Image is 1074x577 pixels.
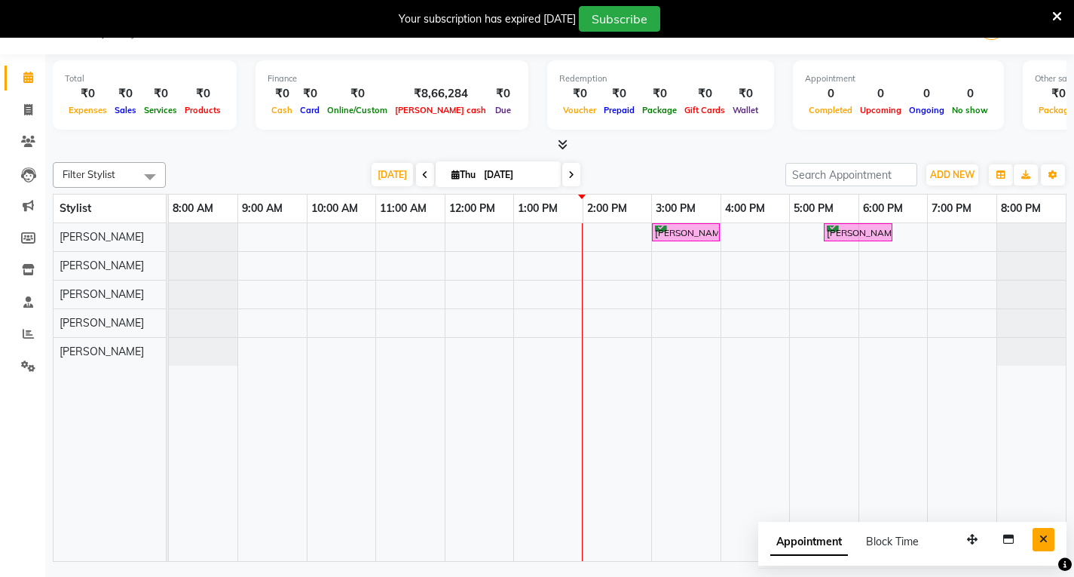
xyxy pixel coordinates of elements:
div: ₹8,66,284 [391,85,490,103]
span: [PERSON_NAME] cash [391,105,490,115]
a: 9:00 AM [238,198,286,219]
a: 10:00 AM [308,198,362,219]
span: ADD NEW [930,169,975,180]
span: Prepaid [600,105,638,115]
span: Due [491,105,515,115]
a: 8:00 AM [169,198,217,219]
span: Thu [448,169,479,180]
span: [PERSON_NAME] [60,345,144,358]
span: Gift Cards [681,105,729,115]
span: Block Time [866,535,919,548]
span: Wallet [729,105,762,115]
span: Completed [805,105,856,115]
button: Subscribe [579,6,660,32]
div: Finance [268,72,516,85]
span: Upcoming [856,105,905,115]
div: ₹0 [268,85,296,103]
div: 0 [905,85,948,103]
div: Total [65,72,225,85]
span: [DATE] [372,163,413,186]
div: ₹0 [181,85,225,103]
div: ₹0 [559,85,600,103]
span: Voucher [559,105,600,115]
div: ₹0 [111,85,140,103]
span: [PERSON_NAME] [60,316,144,330]
span: [PERSON_NAME] [60,230,144,244]
div: ₹0 [638,85,681,103]
div: 0 [805,85,856,103]
span: No show [948,105,992,115]
a: 1:00 PM [514,198,561,219]
div: ₹0 [490,85,516,103]
input: Search Appointment [785,163,917,186]
a: 6:00 PM [859,198,907,219]
span: [PERSON_NAME] [60,259,144,272]
span: Online/Custom [323,105,391,115]
div: ₹0 [729,85,762,103]
div: Your subscription has expired [DATE] [399,11,576,27]
a: 8:00 PM [997,198,1045,219]
a: 11:00 AM [376,198,430,219]
span: Expenses [65,105,111,115]
input: 2025-09-04 [479,164,555,186]
span: Cash [268,105,296,115]
div: ₹0 [65,85,111,103]
a: 3:00 PM [652,198,699,219]
div: ₹0 [323,85,391,103]
a: 4:00 PM [721,198,769,219]
span: Sales [111,105,140,115]
span: [PERSON_NAME] [60,287,144,301]
div: [PERSON_NAME], TK02, 05:30 PM-06:30 PM, Hair - Hair Cut - Vans [825,226,891,240]
span: Stylist [60,201,91,215]
div: ₹0 [296,85,323,103]
div: 0 [856,85,905,103]
div: Appointment [805,72,992,85]
span: Filter Stylist [63,168,115,180]
span: Package [638,105,681,115]
a: 5:00 PM [790,198,837,219]
div: ₹0 [681,85,729,103]
div: Redemption [559,72,762,85]
a: 2:00 PM [583,198,631,219]
a: 7:00 PM [928,198,975,219]
button: Close [1033,528,1054,551]
a: 12:00 PM [445,198,499,219]
span: Appointment [770,529,848,556]
div: ₹0 [140,85,181,103]
span: Card [296,105,323,115]
span: Services [140,105,181,115]
span: Ongoing [905,105,948,115]
button: ADD NEW [926,164,978,186]
span: Products [181,105,225,115]
div: ₹0 [600,85,638,103]
div: [PERSON_NAME], TK01, 03:00 PM-04:00 PM, Hair - Hair Cut - Vans [653,226,718,240]
div: 0 [948,85,992,103]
